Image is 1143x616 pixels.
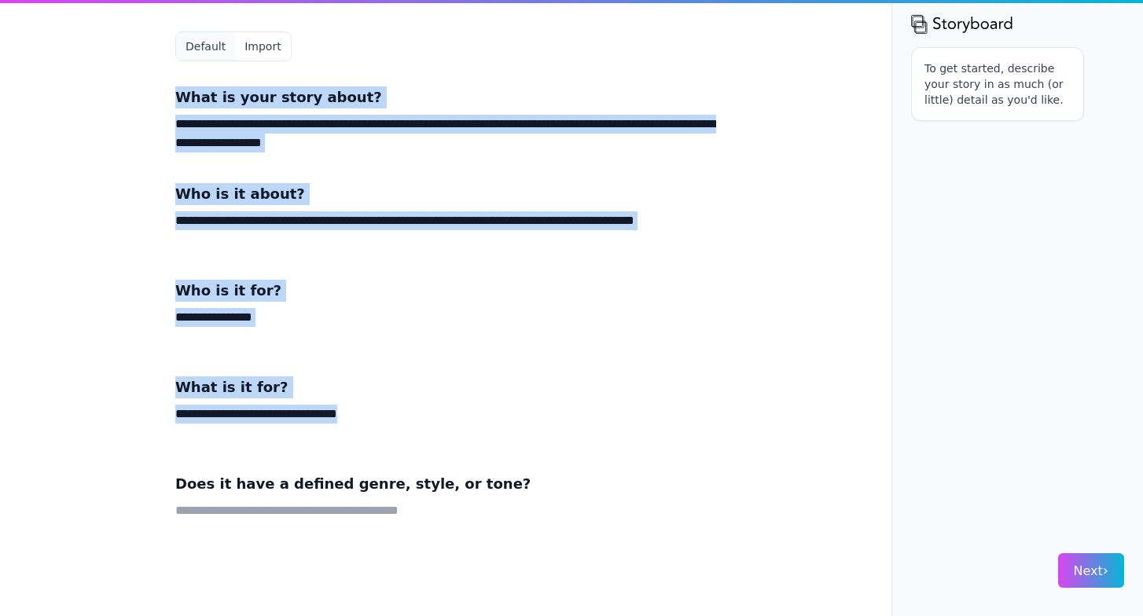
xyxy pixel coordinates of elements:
[911,13,1013,35] img: storyboard
[175,280,716,302] h3: Who is it for?
[1074,563,1108,578] span: Next
[235,32,290,60] button: Import
[175,183,716,205] h3: Who is it about?
[176,32,235,60] button: Default
[175,473,716,495] h3: Does it have a defined genre, style, or tone?
[924,60,1071,108] p: To get started, describe your story in as much (or little) detail as you'd like.
[175,376,716,398] h3: What is it for?
[175,86,716,108] h3: What is your story about?
[1103,562,1108,578] span: ›
[1058,553,1124,588] button: Next›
